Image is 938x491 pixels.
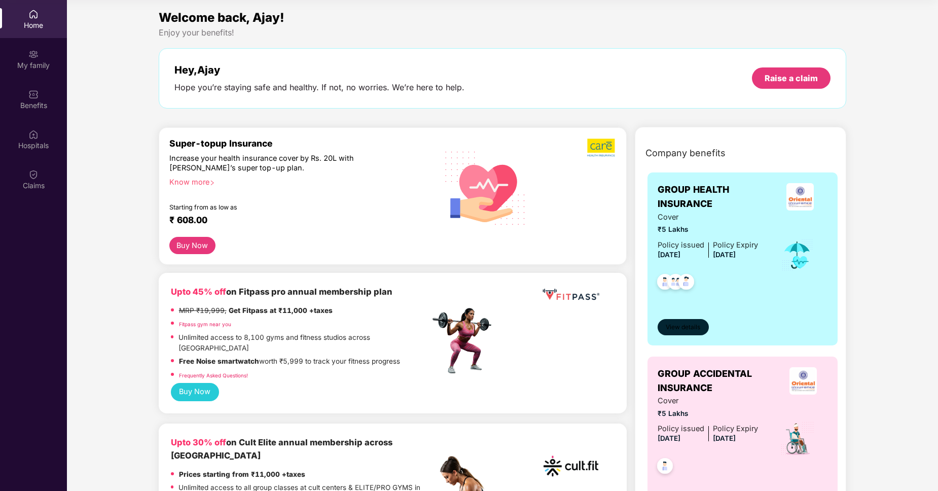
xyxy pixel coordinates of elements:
div: Policy issued [658,423,704,435]
img: b5dec4f62d2307b9de63beb79f102df3.png [587,138,616,157]
img: svg+xml;base64,PHN2ZyBpZD0iQmVuZWZpdHMiIHhtbG5zPSJodHRwOi8vd3d3LnczLm9yZy8yMDAwL3N2ZyIgd2lkdGg9Ij... [28,89,39,99]
strong: Free Noise smartwatch [179,357,259,365]
div: Policy issued [658,239,704,251]
p: Unlimited access to 8,100 gyms and fitness studios across [GEOGRAPHIC_DATA] [178,332,429,354]
span: GROUP ACCIDENTAL INSURANCE [658,367,778,396]
img: svg+xml;base64,PHN2ZyBpZD0iSG9zcGl0YWxzIiB4bWxucz0iaHR0cDovL3d3dy53My5vcmcvMjAwMC9zdmciIHdpZHRoPS... [28,129,39,139]
strong: Get Fitpass at ₹11,000 +taxes [229,306,333,314]
span: GROUP HEALTH INSURANCE [658,183,773,212]
b: Upto 45% off [171,287,226,297]
button: View details [658,319,709,335]
img: svg+xml;base64,PHN2ZyB4bWxucz0iaHR0cDovL3d3dy53My5vcmcvMjAwMC9zdmciIHdpZHRoPSI0OC45NDMiIGhlaWdodD... [674,271,699,296]
img: fpp.png [429,305,500,376]
span: Company benefits [645,146,726,160]
button: Buy Now [171,383,219,401]
div: Starting from as low as [169,203,387,211]
div: Know more [169,177,424,184]
button: Buy Now [169,237,215,254]
div: Policy Expiry [713,239,758,251]
div: Hope you’re staying safe and healthy. If not, no worries. We’re here to help. [174,82,464,93]
img: svg+xml;base64,PHN2ZyB4bWxucz0iaHR0cDovL3d3dy53My5vcmcvMjAwMC9zdmciIHhtbG5zOnhsaW5rPSJodHRwOi8vd3... [437,138,534,236]
del: MRP ₹19,999, [179,306,227,314]
span: View details [666,323,700,332]
div: Increase your health insurance cover by Rs. 20L with [PERSON_NAME]’s super top-up plan. [169,153,386,172]
div: Hey, Ajay [174,64,464,76]
b: Upto 30% off [171,437,226,447]
span: Cover [658,395,758,407]
img: insurerLogo [786,183,814,211]
img: svg+xml;base64,PHN2ZyB4bWxucz0iaHR0cDovL3d3dy53My5vcmcvMjAwMC9zdmciIHdpZHRoPSI0OC45NDMiIGhlaWdodD... [653,271,677,296]
img: svg+xml;base64,PHN2ZyBpZD0iQ2xhaW0iIHhtbG5zPSJodHRwOi8vd3d3LnczLm9yZy8yMDAwL3N2ZyIgd2lkdGg9IjIwIi... [28,169,39,180]
span: Welcome back, Ajay! [159,10,284,25]
img: icon [781,238,814,272]
img: svg+xml;base64,PHN2ZyB4bWxucz0iaHR0cDovL3d3dy53My5vcmcvMjAwMC9zdmciIHdpZHRoPSI0OC45NDMiIGhlaWdodD... [653,455,677,480]
strong: Prices starting from ₹11,000 +taxes [179,470,305,478]
a: Frequently Asked Questions! [179,372,248,378]
span: ₹5 Lakhs [658,408,758,419]
img: insurerLogo [789,367,817,395]
div: Policy Expiry [713,423,758,435]
img: icon [780,421,815,457]
b: on Cult Elite annual membership across [GEOGRAPHIC_DATA] [171,437,392,461]
span: [DATE] [658,251,680,259]
a: Fitpass gym near you [179,321,231,327]
span: ₹5 Lakhs [658,224,758,235]
p: worth ₹5,999 to track your fitness progress [179,356,400,367]
img: svg+xml;base64,PHN2ZyB4bWxucz0iaHR0cDovL3d3dy53My5vcmcvMjAwMC9zdmciIHdpZHRoPSI0OC45MTUiIGhlaWdodD... [663,271,688,296]
div: Super-topup Insurance [169,138,430,149]
span: right [209,180,215,186]
span: Cover [658,212,758,223]
span: [DATE] [713,251,736,259]
div: Enjoy your benefits! [159,27,847,38]
img: svg+xml;base64,PHN2ZyBpZD0iSG9tZSIgeG1sbnM9Imh0dHA6Ly93d3cudzMub3JnLzIwMDAvc3ZnIiB3aWR0aD0iMjAiIG... [28,9,39,19]
span: [DATE] [713,434,736,442]
span: [DATE] [658,434,680,442]
div: Raise a claim [765,73,818,84]
b: on Fitpass pro annual membership plan [171,287,392,297]
img: fppp.png [540,285,601,304]
img: svg+xml;base64,PHN2ZyB3aWR0aD0iMjAiIGhlaWdodD0iMjAiIHZpZXdCb3g9IjAgMCAyMCAyMCIgZmlsbD0ibm9uZSIgeG... [28,49,39,59]
div: ₹ 608.00 [169,215,420,227]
